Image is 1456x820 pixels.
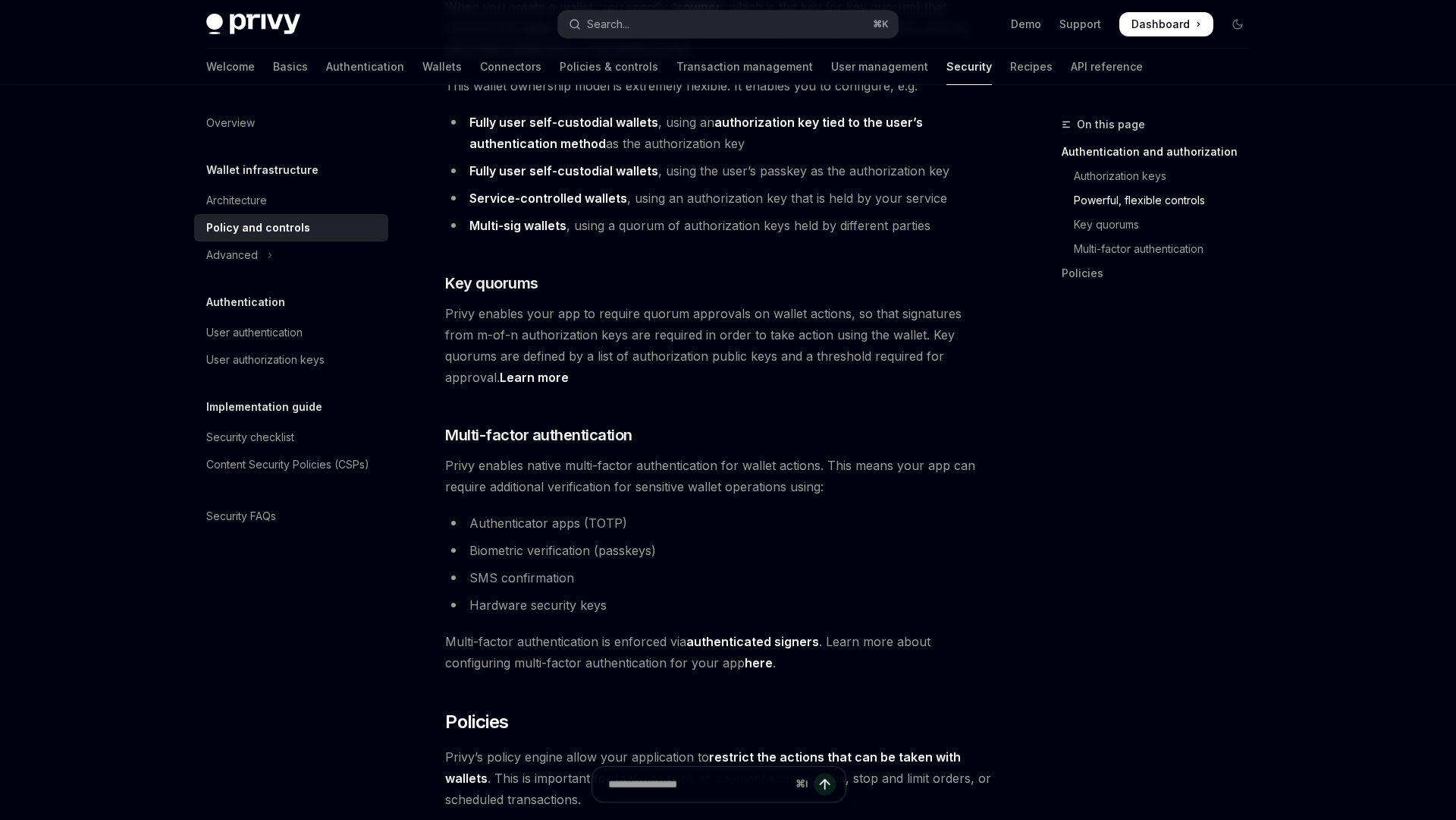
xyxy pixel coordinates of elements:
a: Powerful, flexible controls [1062,188,1262,213]
a: Authentication [326,49,404,85]
div: User authorization keys [206,351,325,369]
a: Authorization keys [1062,164,1262,188]
a: Demo [1011,17,1041,32]
div: Security FAQs [206,507,276,525]
a: Support [1059,17,1101,32]
a: Basics [273,49,308,85]
li: , using the user’s passkey as the authorization key [445,160,992,181]
li: Biometric verification (passkeys) [445,540,992,561]
strong: Service-controlled wallets [469,191,627,206]
div: Search... [587,15,629,33]
a: Content Security Policies (CSPs) [194,451,388,478]
a: Wallets [422,49,462,85]
li: , using a quorum of authorization keys held by different parties [445,215,992,236]
li: , using an as the authorization key [445,112,992,154]
span: Multi-factor authentication is enforced via . Learn more about configuring multi-factor authentic... [445,631,992,673]
span: On this page [1077,115,1145,134]
a: Welcome [206,49,255,85]
strong: Multi-sig wallets [469,218,566,233]
a: Security [946,49,992,85]
a: authenticated signers [686,634,819,650]
li: Hardware security keys [445,594,992,616]
li: Authenticator apps (TOTP) [445,512,992,534]
li: SMS confirmation [445,567,992,588]
span: ⌘ K [873,18,889,30]
span: Key quorums [445,273,538,294]
a: Policies [1062,261,1262,285]
a: Multi-factor authentication [1062,237,1262,261]
span: Privy’s policy engine allow your application to . This is important for features such as payment ... [445,746,992,810]
a: Learn more [500,370,569,386]
span: Policies [445,710,508,734]
div: Security checklist [206,428,294,446]
span: Privy enables native multi-factor authentication for wallet actions. This means your app can requ... [445,455,992,497]
a: User authorization keys [194,346,388,374]
div: User authentication [206,323,303,342]
span: Dashboard [1131,17,1190,32]
a: Dashboard [1119,12,1213,36]
a: Key quorums [1062,213,1262,237]
h5: Implementation guide [206,398,322,416]
div: Advanced [206,246,258,264]
a: API reference [1071,49,1143,85]
a: Architecture [194,187,388,214]
div: Architecture [206,191,267,210]
span: Privy enables your app to require quorum approvals on wallet actions, so that signatures from m-o... [445,303,992,388]
strong: Fully user self-custodial wallets [469,163,658,178]
li: , using an authorization key that is held by your service [445,188,992,209]
div: Overview [206,114,255,132]
div: Policy and controls [206,219,310,237]
input: Ask a question... [608,767,789,802]
a: Overview [194,109,388,137]
a: User management [831,49,928,85]
a: Recipes [1010,49,1053,85]
span: Multi-factor authentication [445,424,632,446]
a: Security FAQs [194,503,388,530]
a: Policy and controls [194,214,388,241]
span: This wallet ownership model is extremely flexible. It enables you to configure, e.g: [445,75,992,96]
div: Content Security Policies (CSPs) [206,456,369,474]
button: Open search [558,11,898,38]
img: dark logo [206,14,300,35]
h5: Authentication [206,293,285,311]
a: Connectors [480,49,541,85]
a: Transaction management [676,49,813,85]
a: Policies & controls [560,49,658,85]
button: Send message [814,773,836,795]
button: Toggle dark mode [1225,12,1250,36]
a: Authentication and authorization [1062,140,1262,164]
a: Security checklist [194,424,388,451]
a: here [745,655,773,671]
h5: Wallet infrastructure [206,161,318,179]
strong: Fully user self-custodial wallets [469,115,658,130]
button: Toggle Advanced section [194,241,388,269]
a: User authentication [194,319,388,346]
